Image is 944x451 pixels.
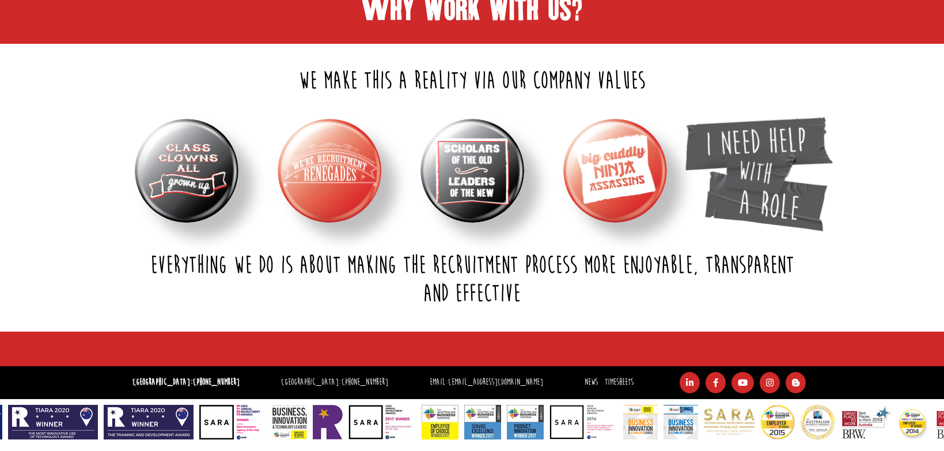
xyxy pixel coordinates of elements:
[278,374,391,391] li: [GEOGRAPHIC_DATA]:
[563,119,667,223] img: Cuddly-Ninja-badge.png
[118,251,827,309] h2: Everything we do is about making the recruitment process more enjoyable, transparent and effective
[681,110,835,231] img: I Need Help with a role
[585,377,598,388] a: News
[132,377,240,388] strong: [GEOGRAPHIC_DATA]:
[605,377,634,388] a: Timesheets
[135,119,238,223] img: Class-Clowns-badge.png
[342,377,388,388] a: [PHONE_NUMBER]
[448,377,543,388] a: [EMAIL_ADDRESS][DOMAIN_NAME]
[427,374,546,391] li: Email:
[278,119,381,223] img: Recruitment-Renegades-badge.png
[420,119,524,223] img: Scholars-of-the-old-badge.png
[118,67,827,96] h2: We make this a reality via our company values
[193,377,240,388] a: [PHONE_NUMBER]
